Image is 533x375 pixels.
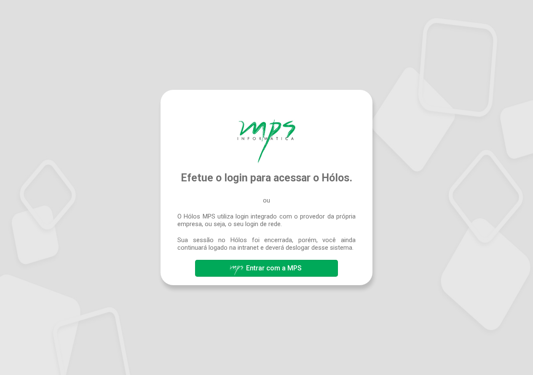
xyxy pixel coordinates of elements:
span: Sua sessão no Hólos foi encerrada, porém, você ainda continuará logado na intranet e deverá deslo... [177,236,356,251]
span: O Hólos MPS utiliza login integrado com o provedor da própria empresa, ou seja, o seu login de rede. [177,213,356,228]
span: ou [263,197,270,204]
span: Efetue o login para acessar o Hólos. [181,172,352,184]
img: Hólos Mps Digital [238,119,295,163]
span: Entrar com a MPS [246,264,302,272]
button: Entrar com a MPS [195,260,337,277]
